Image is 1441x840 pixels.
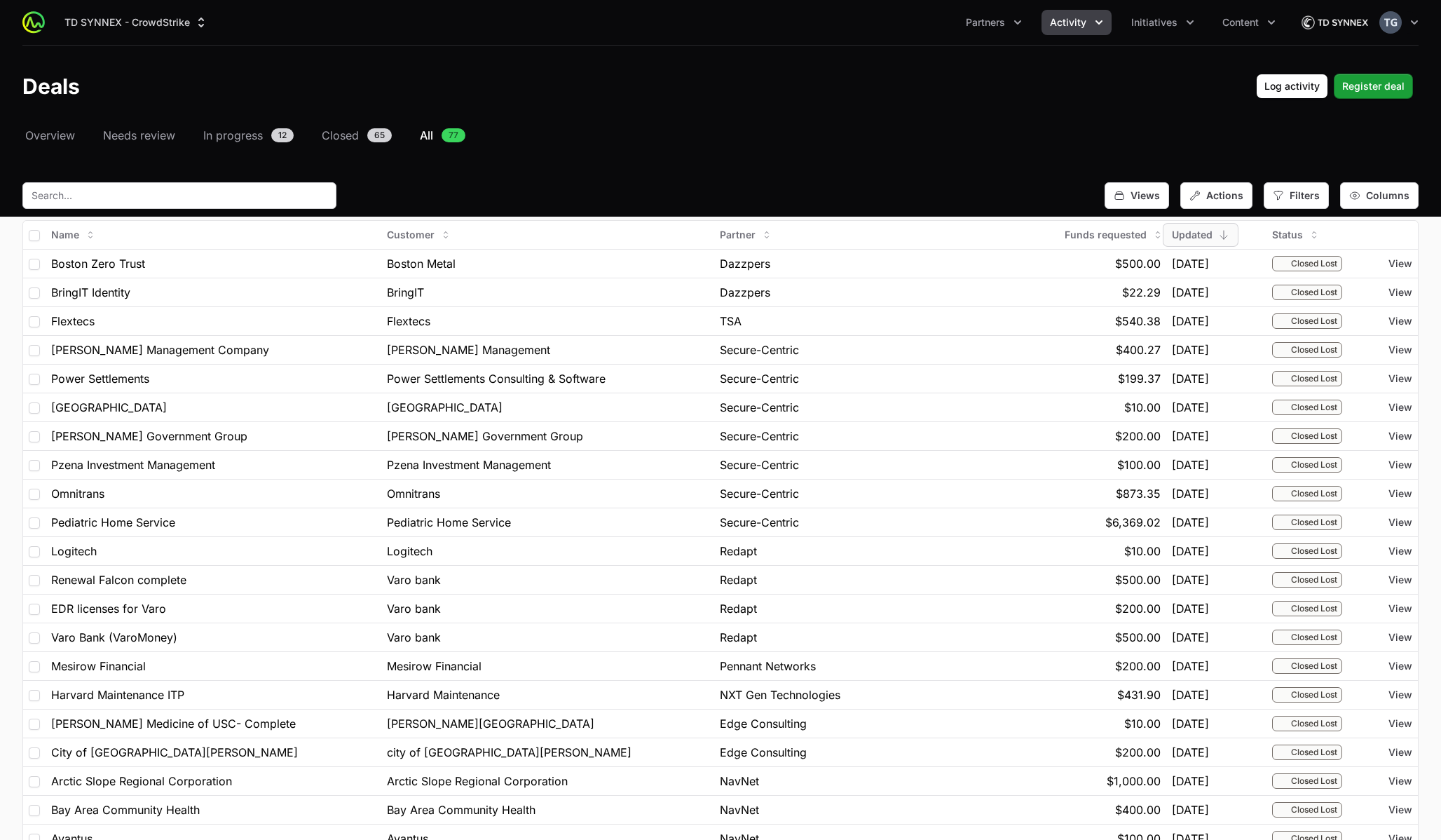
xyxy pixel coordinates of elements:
div: Partners menu [957,10,1030,35]
span: Log activity [1264,78,1320,95]
span: Secure-Centric [720,428,799,445]
span: Pediatric Home Service [387,514,511,531]
span: city of [GEOGRAPHIC_DATA][PERSON_NAME] [387,744,631,761]
span: Pennant Networks [720,658,816,675]
span: Varo bank [387,600,441,617]
span: Dazzpers [720,255,770,272]
span: Secure-Centric [720,399,799,416]
span: [DATE] [1172,485,1209,502]
button: Customer [378,224,460,246]
span: $400.27 [1116,341,1161,358]
button: View [1388,573,1412,587]
span: [DATE] [1172,801,1209,818]
button: Columns [1340,182,1419,209]
span: Harvard Maintenance [387,686,500,703]
span: Actions [1206,189,1243,203]
button: Partners [957,10,1030,35]
span: [DATE] [1172,313,1209,330]
span: Needs review [103,127,175,144]
span: View [1388,343,1412,357]
a: Needs review [100,127,178,144]
span: $10.00 [1124,543,1161,560]
span: Logitech [51,543,97,560]
span: All [420,127,433,144]
span: [DATE] [1172,456,1209,473]
button: Actions [1180,182,1252,209]
span: [GEOGRAPHIC_DATA] [387,399,503,416]
button: View [1388,774,1412,788]
button: Name [43,224,104,246]
button: View [1388,745,1412,759]
span: [DATE] [1172,658,1209,675]
div: Content menu [1214,10,1284,35]
span: Partners [966,15,1005,29]
span: Varo Bank (VaroMoney) [51,629,177,646]
h1: Deals [22,74,80,99]
span: Closed Lost [1291,488,1337,499]
span: $100.00 [1117,456,1161,473]
button: TD SYNNEX - CrowdStrike [56,10,217,35]
span: Power Settlements Consulting & Software [387,370,606,387]
span: View [1388,487,1412,501]
nav: Deals navigation [22,127,1419,144]
button: Content [1214,10,1284,35]
button: View [1388,372,1412,386]
span: [DATE] [1172,715,1209,732]
span: View [1388,602,1412,616]
span: Closed Lost [1291,287,1337,298]
span: Secure-Centric [720,485,799,502]
div: Activity menu [1042,10,1112,35]
button: View [1388,659,1412,673]
span: View [1388,803,1412,817]
span: $22.29 [1122,284,1161,301]
button: View [1388,544,1412,558]
span: Closed Lost [1291,316,1337,327]
span: Mesirow Financial [387,658,482,675]
button: View [1388,285,1412,299]
span: Boston Metal [387,255,456,272]
span: Redapt [720,600,757,617]
span: $500.00 [1115,255,1161,272]
span: [DATE] [1172,543,1209,560]
span: BringIT Identity [51,284,130,301]
a: Closed65 [319,127,395,144]
button: Initiatives [1123,10,1203,35]
span: Initiatives [1131,15,1177,29]
span: Updated [1172,228,1213,242]
a: In progress12 [200,127,296,144]
button: Partner [711,224,781,246]
span: Logitech [387,543,432,560]
span: $10.00 [1124,715,1161,732]
img: ActivitySource [22,11,45,34]
span: $540.38 [1115,313,1161,330]
span: [DATE] [1172,773,1209,790]
span: [DATE] [1172,341,1209,358]
span: Activity [1050,15,1086,29]
button: Filters [1264,182,1329,209]
span: Redapt [720,629,757,646]
span: Closed Lost [1291,546,1337,557]
span: Funds requested [1065,228,1147,242]
span: Varo bank [387,629,441,646]
span: $200.00 [1115,744,1161,761]
button: View [1388,314,1412,328]
span: Flextecs [51,313,95,330]
span: Closed Lost [1291,459,1337,470]
span: Varo bank [387,571,441,588]
input: Search... [22,182,336,209]
span: $431.90 [1117,686,1161,703]
span: [GEOGRAPHIC_DATA] [51,399,167,416]
span: Partner [720,228,756,242]
span: [DATE] [1172,686,1209,703]
span: Closed Lost [1291,517,1337,528]
span: Views [1131,189,1160,203]
span: Secure-Centric [720,370,799,387]
span: $199.37 [1118,370,1161,387]
span: Arctic Slope Regional Corporation [51,773,232,790]
span: [PERSON_NAME] Management Company [51,341,269,358]
span: Edge Consulting [720,715,807,732]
